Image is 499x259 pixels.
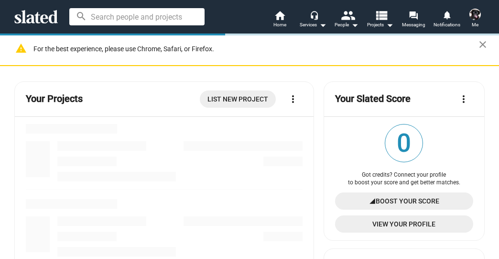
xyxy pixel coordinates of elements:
[464,7,487,32] button: Sharon BruneauMe
[69,8,205,25] input: Search people and projects
[200,90,276,108] a: List New Project
[273,19,286,31] span: Home
[287,93,299,105] mat-icon: more_vert
[384,19,395,31] mat-icon: arrow_drop_down
[385,124,423,162] span: 0
[341,8,355,22] mat-icon: people
[343,215,466,233] span: View Your Profile
[397,10,430,31] a: Messaging
[430,10,464,31] a: Notifications
[330,10,363,31] button: People
[369,192,376,210] mat-icon: signal_cellular_4_bar
[477,39,488,50] mat-icon: close
[409,11,418,20] mat-icon: forum
[335,192,473,210] a: Boost Your Score
[363,10,397,31] button: Projects
[26,92,83,105] mat-card-title: Your Projects
[335,215,473,233] a: View Your Profile
[335,92,411,105] mat-card-title: Your Slated Score
[263,10,296,31] a: Home
[274,10,285,21] mat-icon: home
[300,19,326,31] div: Services
[402,19,425,31] span: Messaging
[349,19,360,31] mat-icon: arrow_drop_down
[310,11,318,19] mat-icon: headset_mic
[472,19,478,31] span: Me
[458,93,469,105] mat-icon: more_vert
[374,8,388,22] mat-icon: view_list
[33,43,479,56] div: For the best experience, please use Chrome, Safari, or Firefox.
[442,10,451,19] mat-icon: notifications
[376,192,439,210] span: Boost Your Score
[317,19,328,31] mat-icon: arrow_drop_down
[296,10,330,31] button: Services
[15,43,27,54] mat-icon: warning
[434,19,460,31] span: Notifications
[367,19,393,31] span: Projects
[335,19,358,31] div: People
[469,9,481,20] img: Sharon Bruneau
[335,171,473,187] div: Got credits? Connect your profile to boost your score and get better matches.
[207,90,268,108] span: List New Project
